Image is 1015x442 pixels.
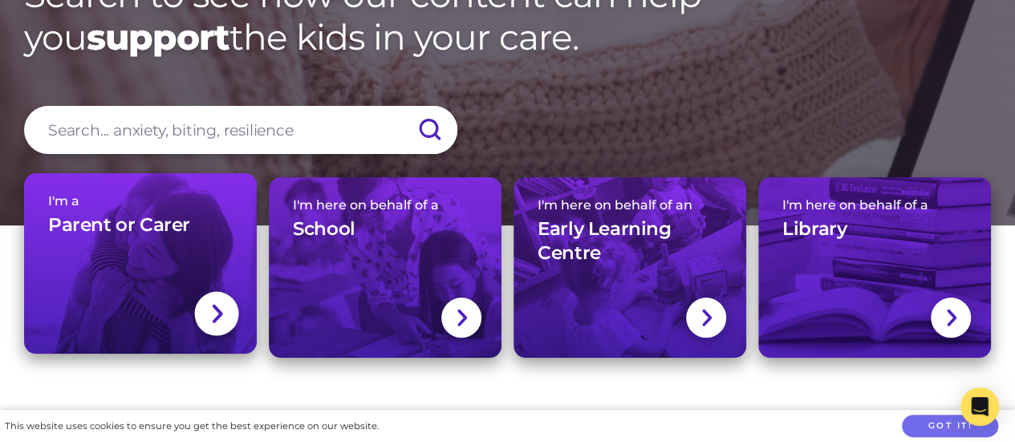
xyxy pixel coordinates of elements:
[48,193,233,209] span: I'm a
[538,217,722,266] h3: Early Learning Centre
[960,387,999,426] div: Open Intercom Messenger
[782,197,967,213] span: I'm here on behalf of a
[24,106,457,154] input: Search... anxiety, biting, resilience
[538,197,722,213] span: I'm here on behalf of an
[24,173,257,354] a: I'm aParent or Carer
[87,15,229,59] strong: support
[293,217,355,241] h3: School
[293,197,477,213] span: I'm here on behalf of a
[758,177,991,358] a: I'm here on behalf of aLibrary
[782,217,847,241] h3: Library
[401,106,457,154] input: Submit
[48,213,190,237] h3: Parent or Carer
[456,307,468,328] img: svg+xml;base64,PHN2ZyBlbmFibGUtYmFja2dyb3VuZD0ibmV3IDAgMCAxNC44IDI1LjciIHZpZXdCb3g9IjAgMCAxNC44ID...
[269,177,501,358] a: I'm here on behalf of aSchool
[5,418,379,435] div: This website uses cookies to ensure you get the best experience on our website.
[700,307,713,328] img: svg+xml;base64,PHN2ZyBlbmFibGUtYmFja2dyb3VuZD0ibmV3IDAgMCAxNC44IDI1LjciIHZpZXdCb3g9IjAgMCAxNC44ID...
[902,415,998,438] button: Got it!
[945,307,957,328] img: svg+xml;base64,PHN2ZyBlbmFibGUtYmFja2dyb3VuZD0ibmV3IDAgMCAxNC44IDI1LjciIHZpZXdCb3g9IjAgMCAxNC44ID...
[210,302,223,326] img: svg+xml;base64,PHN2ZyBlbmFibGUtYmFja2dyb3VuZD0ibmV3IDAgMCAxNC44IDI1LjciIHZpZXdCb3g9IjAgMCAxNC44ID...
[514,177,746,358] a: I'm here on behalf of anEarly Learning Centre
